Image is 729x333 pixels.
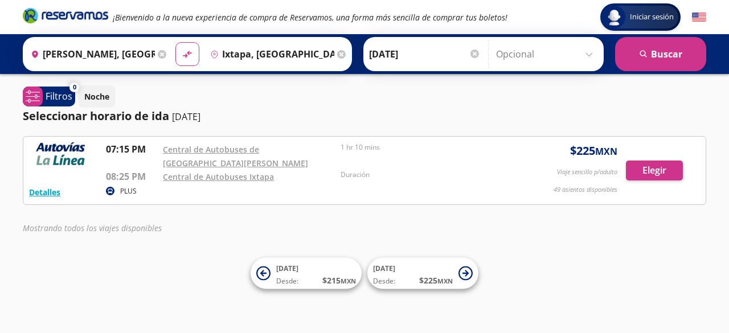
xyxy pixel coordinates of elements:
[276,276,298,286] span: Desde:
[373,276,395,286] span: Desde:
[341,277,356,285] small: MXN
[26,40,155,68] input: Buscar Origen
[595,145,617,158] small: MXN
[23,7,108,24] i: Brand Logo
[276,264,298,273] span: [DATE]
[322,274,356,286] span: $ 215
[626,161,683,180] button: Elegir
[557,167,617,177] p: Viaje sencillo p/adulto
[496,40,598,68] input: Opcional
[106,142,157,156] p: 07:15 PM
[163,171,274,182] a: Central de Autobuses Ixtapa
[341,170,513,180] p: Duración
[554,185,617,195] p: 49 asientos disponibles
[113,12,507,23] em: ¡Bienvenido a la nueva experiencia de compra de Reservamos, una forma más sencilla de comprar tus...
[437,277,453,285] small: MXN
[419,274,453,286] span: $ 225
[106,170,157,183] p: 08:25 PM
[78,85,116,108] button: Noche
[29,142,92,165] img: RESERVAMOS
[373,264,395,273] span: [DATE]
[120,186,137,196] p: PLUS
[172,110,200,124] p: [DATE]
[625,11,678,23] span: Iniciar sesión
[29,186,60,198] button: Detalles
[46,89,72,103] p: Filtros
[23,87,75,106] button: 0Filtros
[73,83,76,92] span: 0
[84,91,109,102] p: Noche
[163,144,308,168] a: Central de Autobuses de [GEOGRAPHIC_DATA][PERSON_NAME]
[367,258,478,289] button: [DATE]Desde:$225MXN
[570,142,617,159] span: $ 225
[206,40,334,68] input: Buscar Destino
[23,108,169,125] p: Seleccionar horario de ida
[369,40,481,68] input: Elegir Fecha
[341,142,513,153] p: 1 hr 10 mins
[23,223,162,233] em: Mostrando todos los viajes disponibles
[692,10,706,24] button: English
[251,258,362,289] button: [DATE]Desde:$215MXN
[23,7,108,27] a: Brand Logo
[615,37,706,71] button: Buscar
